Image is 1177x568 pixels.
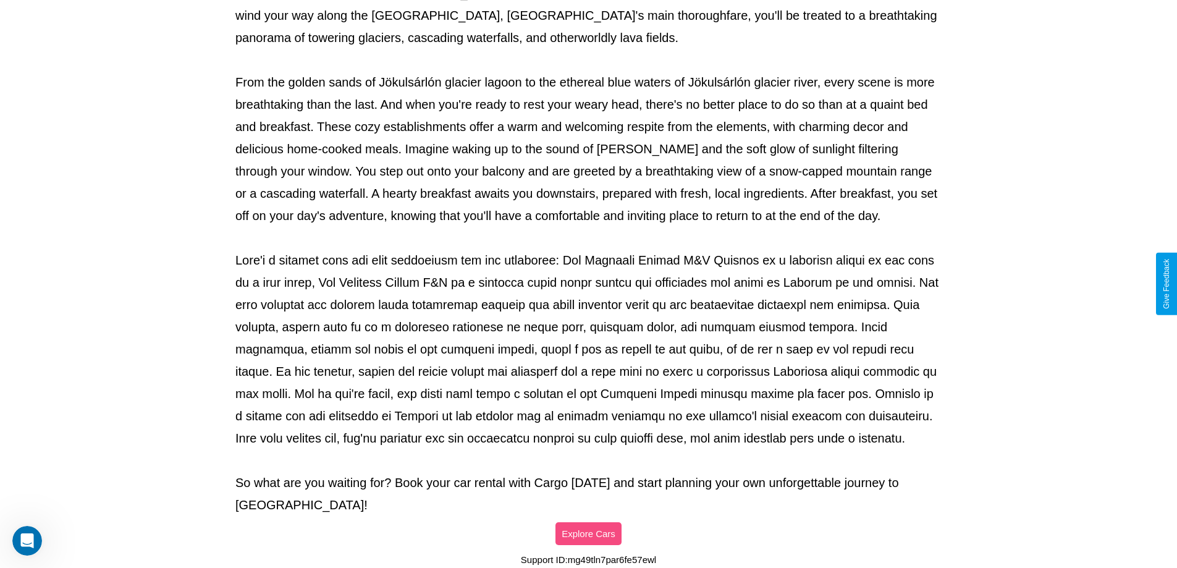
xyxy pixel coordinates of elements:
[521,551,656,568] p: Support ID: mg49tln7par6fe57ewl
[12,526,42,556] iframe: Intercom live chat
[555,522,622,545] button: Explore Cars
[1162,259,1171,309] div: Give Feedback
